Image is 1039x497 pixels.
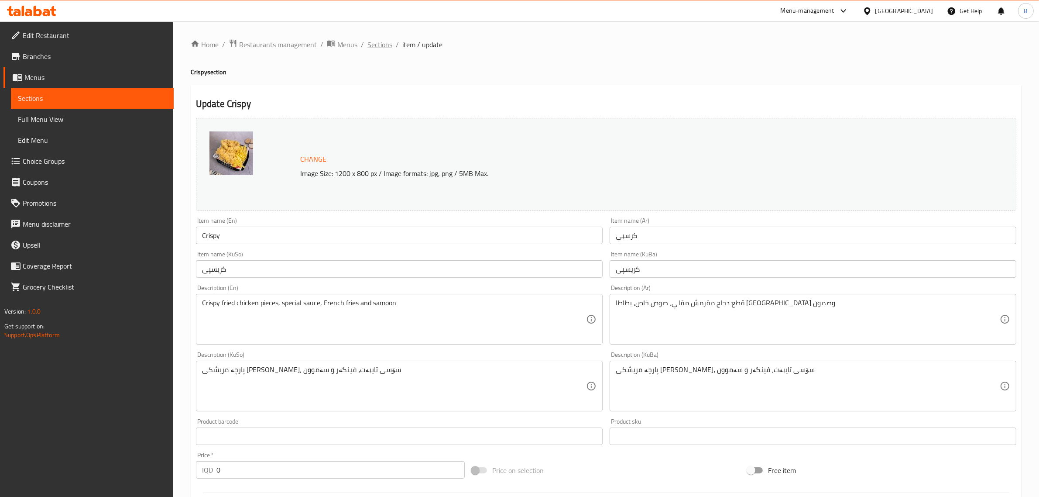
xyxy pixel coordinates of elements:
span: Full Menu View [18,114,167,124]
a: Menus [327,39,357,50]
span: Free item [768,465,796,476]
span: Version: [4,306,26,317]
span: Coupons [23,177,167,187]
span: Restaurants management [239,39,317,50]
span: Menu disclaimer [23,219,167,229]
div: Menu-management [781,6,834,16]
li: / [320,39,323,50]
a: Coupons [3,172,174,193]
span: Choice Groups [23,156,167,166]
input: Please enter product sku [610,428,1016,445]
a: Home [191,39,219,50]
nav: breadcrumb [191,39,1022,50]
span: Menus [337,39,357,50]
a: Sections [11,88,174,109]
span: item / update [402,39,442,50]
span: Sections [18,93,167,104]
a: Support.OpsPlatform [4,329,60,341]
span: Get support on: [4,321,45,332]
span: Menus [24,72,167,83]
span: Branches [23,51,167,62]
input: Enter name KuBa [610,260,1016,278]
li: / [222,39,225,50]
textarea: پارچە مریشکی [PERSON_NAME]، سۆسی تایبەت، فینگەر و سەموون [202,366,586,407]
a: Menus [3,67,174,88]
input: Enter name KuSo [196,260,603,278]
input: Please enter price [216,461,465,479]
span: Price on selection [492,465,544,476]
button: Change [297,150,330,168]
span: Promotions [23,198,167,208]
input: Enter name Ar [610,227,1016,244]
a: Grocery Checklist [3,276,174,297]
span: Coverage Report [23,261,167,271]
span: B [1024,6,1028,16]
a: Full Menu View [11,109,174,130]
p: IQD [202,465,213,475]
span: 1.0.0 [27,306,41,317]
h4: Crispy section [191,68,1022,76]
a: Upsell [3,235,174,255]
li: / [396,39,399,50]
a: Coverage Report [3,255,174,276]
li: / [361,39,364,50]
span: Grocery Checklist [23,282,167,292]
input: Enter name En [196,227,603,244]
a: Branches [3,46,174,67]
span: Change [300,153,326,166]
span: Edit Menu [18,135,167,145]
h2: Update Crispy [196,97,1016,110]
a: Restaurants management [229,39,317,50]
span: Upsell [23,240,167,250]
textarea: قطع دجاج مقرمش مقلي، صوص خاص، بطاطا [GEOGRAPHIC_DATA] وصمون [616,299,1000,340]
a: Sections [367,39,392,50]
a: Edit Menu [11,130,174,151]
a: Choice Groups [3,151,174,172]
div: [GEOGRAPHIC_DATA] [875,6,933,16]
a: Menu disclaimer [3,214,174,235]
textarea: Crispy fried chicken pieces, special sauce, French fries and samoon [202,299,586,340]
span: Edit Restaurant [23,30,167,41]
img: %D9%83%D8%B1%D8%B3%D8%A8%D9%8A638788407586363160.jpg [209,131,253,175]
a: Promotions [3,193,174,214]
input: Please enter product barcode [196,428,603,445]
p: Image Size: 1200 x 800 px / Image formats: jpg, png / 5MB Max. [297,168,892,179]
a: Edit Restaurant [3,25,174,46]
textarea: پارچە مریشکی [PERSON_NAME]، سۆسی تایبەت، فینگەر و سەموون [616,366,1000,407]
